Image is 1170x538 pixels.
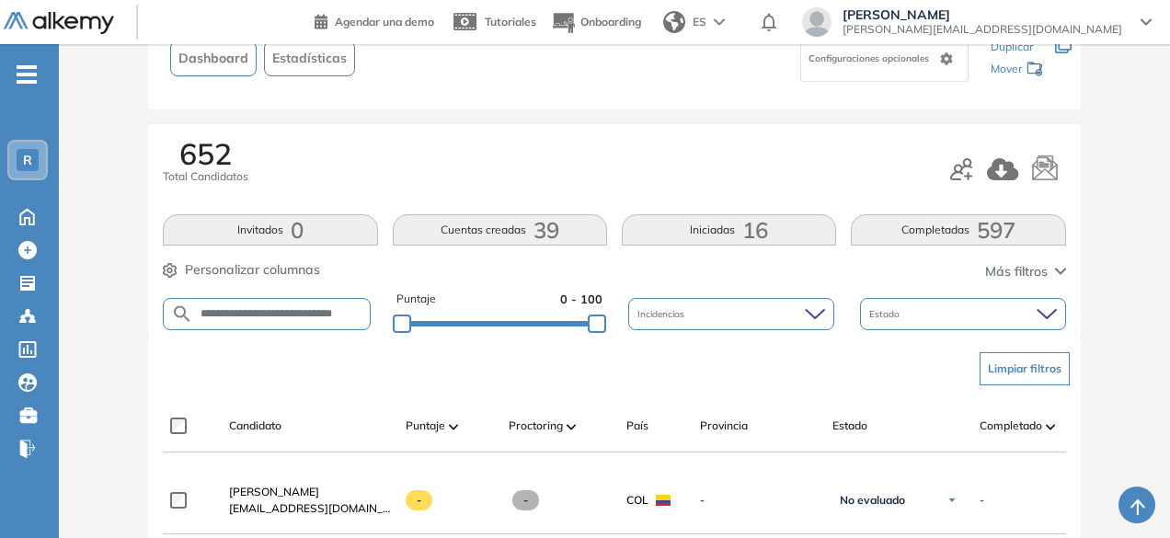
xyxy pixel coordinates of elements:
[567,424,576,429] img: [missing "en.ARROW_ALT" translation]
[946,495,958,506] img: Ícono de flecha
[626,492,648,509] span: COL
[809,52,933,65] span: Configuraciones opcionales
[509,418,563,434] span: Proctoring
[229,500,391,517] span: [EMAIL_ADDRESS][DOMAIN_NAME]
[4,12,114,35] img: Logo
[551,3,641,42] button: Onboarding
[264,40,355,76] button: Estadísticas
[229,484,391,500] a: [PERSON_NAME]
[335,15,434,29] span: Agendar una demo
[185,260,320,280] span: Personalizar columnas
[178,49,248,68] span: Dashboard
[980,352,1070,385] button: Limpiar filtros
[626,418,648,434] span: País
[693,14,706,30] span: ES
[622,214,836,246] button: Iniciadas16
[170,40,257,76] button: Dashboard
[840,493,905,508] span: No evaluado
[843,22,1122,37] span: [PERSON_NAME][EMAIL_ADDRESS][DOMAIN_NAME]
[980,492,984,509] span: -
[393,214,607,246] button: Cuentas creadas39
[1046,424,1055,429] img: [missing "en.ARROW_ALT" translation]
[396,291,436,308] span: Puntaje
[628,298,834,330] div: Incidencias
[229,418,281,434] span: Candidato
[449,424,458,429] img: [missing "en.ARROW_ALT" translation]
[714,18,725,26] img: arrow
[272,49,347,68] span: Estadísticas
[851,214,1065,246] button: Completadas597
[315,9,434,31] a: Agendar una demo
[17,73,37,76] i: -
[869,307,903,321] span: Estado
[832,418,867,434] span: Estado
[700,492,818,509] span: -
[860,298,1066,330] div: Estado
[800,36,969,82] div: Configuraciones opcionales
[700,418,748,434] span: Provincia
[656,495,671,506] img: COL
[985,262,1048,281] span: Más filtros
[163,260,320,280] button: Personalizar columnas
[637,307,688,321] span: Incidencias
[406,418,445,434] span: Puntaje
[179,139,232,168] span: 652
[512,490,539,510] span: -
[163,168,248,185] span: Total Candidatos
[171,303,193,326] img: SEARCH_ALT
[580,15,641,29] span: Onboarding
[663,11,685,33] img: world
[229,485,319,498] span: [PERSON_NAME]
[23,153,32,167] span: R
[985,262,1066,281] button: Más filtros
[843,7,1122,22] span: [PERSON_NAME]
[991,53,1044,87] div: Mover
[980,418,1042,434] span: Completado
[485,15,536,29] span: Tutoriales
[406,490,432,510] span: -
[991,40,1033,53] span: Duplicar
[163,214,377,246] button: Invitados0
[560,291,602,308] span: 0 - 100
